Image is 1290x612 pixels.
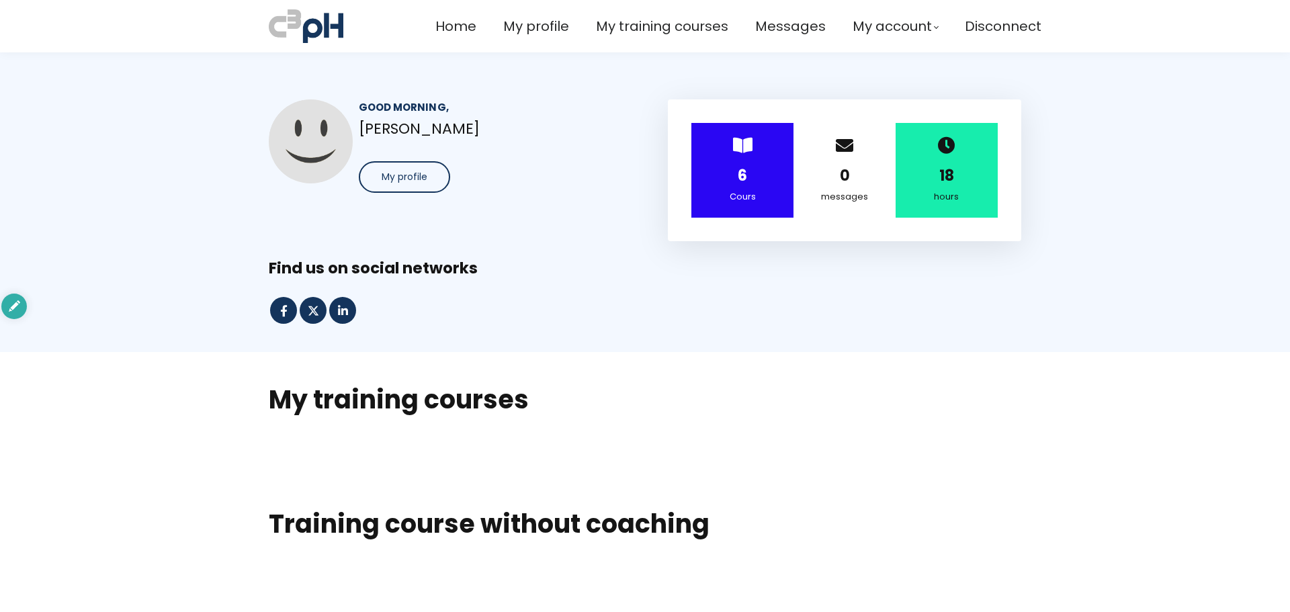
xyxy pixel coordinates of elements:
[1,294,27,319] div: authoring options
[810,189,879,204] div: messages
[359,161,450,193] button: My profile
[912,189,981,204] div: hours
[382,170,427,184] span: My profile
[755,15,826,38] a: Messages
[359,99,622,115] div: Good morning,
[435,15,476,38] a: Home
[596,15,728,38] a: My training courses
[359,117,622,140] p: [PERSON_NAME]
[269,7,343,46] img: a70bc7685e0efc0bd0b04b3506828469.jpeg
[269,258,1021,279] div: Find us on social networks
[840,165,850,186] strong: 0
[738,165,747,186] strong: 6
[269,382,1021,417] h2: My training courses
[269,99,353,183] img: 65085ba03c7cf8a9d10bcdae.jpg
[939,165,954,186] strong: 18
[708,189,777,204] div: Cours
[269,508,1021,540] h1: Training course without coaching
[965,15,1041,38] a: Disconnect
[853,15,932,38] span: My account
[503,15,569,38] a: My profile
[691,123,793,218] div: >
